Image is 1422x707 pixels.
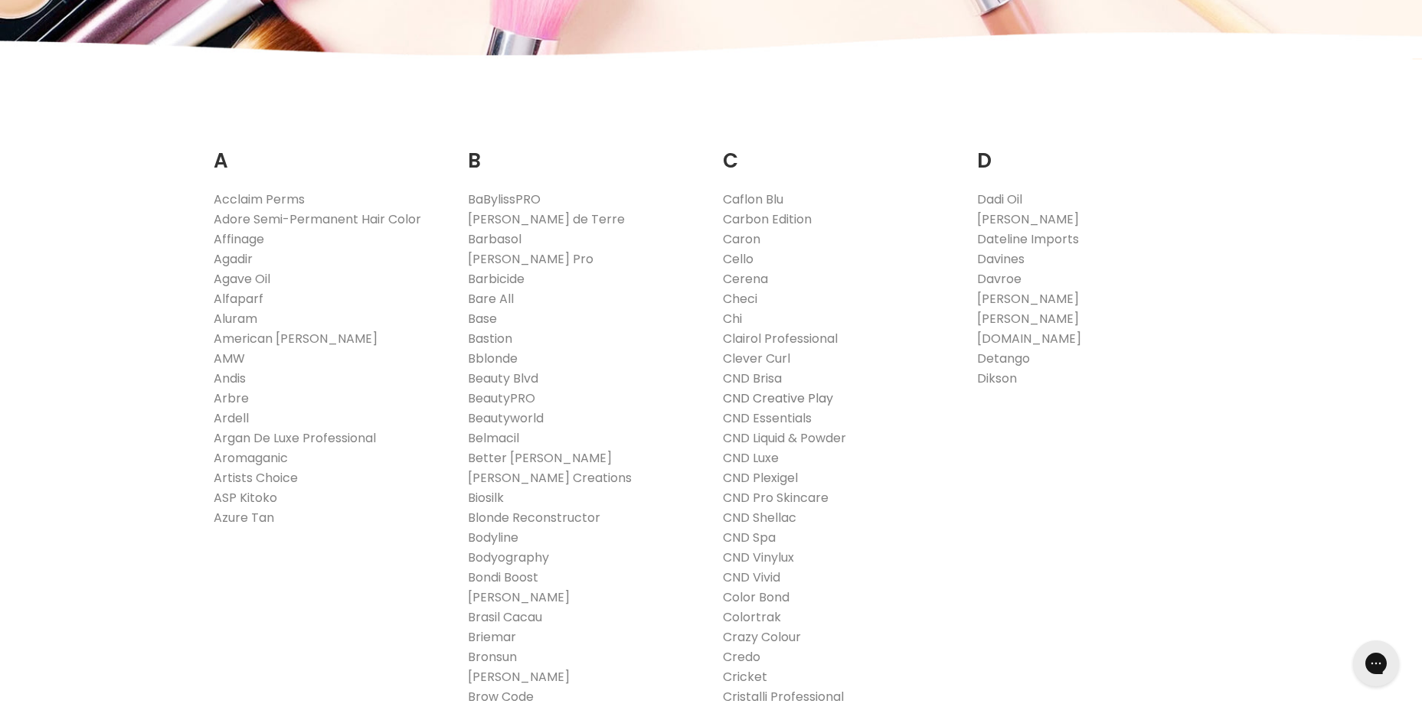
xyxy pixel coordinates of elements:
[468,509,600,526] a: Blonde Reconstructor
[723,370,782,387] a: CND Brisa
[723,350,790,367] a: Clever Curl
[977,270,1022,288] a: Davroe
[468,125,700,177] h2: B
[723,628,801,646] a: Crazy Colour
[977,330,1081,347] a: [DOMAIN_NAME]
[214,250,253,268] a: Agadir
[723,330,838,347] a: Clairol Professional
[468,330,512,347] a: Bastion
[214,270,270,288] a: Agave Oil
[977,250,1025,268] a: Davines
[468,569,538,586] a: Bondi Boost
[468,409,544,427] a: Beautyworld
[468,210,625,228] a: [PERSON_NAME] de Terre
[977,210,1079,228] a: [PERSON_NAME]
[468,449,612,467] a: Better [PERSON_NAME]
[723,270,768,288] a: Cerena
[214,469,298,487] a: Artists Choice
[214,429,376,447] a: Argan De Luxe Professional
[723,469,798,487] a: CND Plexigel
[214,210,421,228] a: Adore Semi-Permanent Hair Color
[1345,635,1407,692] iframe: Gorgias live chat messenger
[214,290,263,308] a: Alfaparf
[214,310,257,327] a: Aluram
[723,125,955,177] h2: C
[214,230,264,248] a: Affinage
[214,350,245,367] a: AMW
[214,125,446,177] h2: A
[723,668,767,686] a: Cricket
[977,310,1079,327] a: [PERSON_NAME]
[723,389,833,407] a: CND Creative Play
[723,429,846,447] a: CND Liquid & Powder
[723,449,779,467] a: CND Luxe
[723,588,789,606] a: Color Bond
[214,389,249,407] a: Arbre
[214,370,246,387] a: Andis
[723,191,783,208] a: Caflon Blu
[468,529,518,546] a: Bodyline
[214,449,288,467] a: Aromaganic
[468,230,521,248] a: Barbasol
[468,270,525,288] a: Barbicide
[214,509,274,526] a: Azure Tan
[468,290,514,308] a: Bare All
[723,409,812,427] a: CND Essentials
[723,210,812,228] a: Carbon Edition
[468,469,632,487] a: [PERSON_NAME] Creations
[977,125,1209,177] h2: D
[468,608,542,626] a: Brasil Cacau
[723,489,829,507] a: CND Pro Skincare
[214,489,277,507] a: ASP Kitoko
[468,489,504,507] a: Biosilk
[977,230,1079,248] a: Dateline Imports
[723,230,760,248] a: Caron
[723,310,742,327] a: Chi
[468,648,517,666] a: Bronsun
[468,628,516,646] a: Briemar
[468,668,570,686] a: [PERSON_NAME]
[468,588,570,606] a: [PERSON_NAME]
[723,549,794,566] a: CND Vinylux
[468,688,534,705] a: Brow Code
[977,290,1079,308] a: [PERSON_NAME]
[214,191,305,208] a: Acclaim Perms
[468,429,519,447] a: Belmacil
[977,350,1030,367] a: Detango
[723,688,844,705] a: Cristalli Professional
[468,191,541,208] a: BaBylissPRO
[723,509,796,526] a: CND Shellac
[468,350,518,367] a: Bblonde
[723,250,753,268] a: Cello
[723,608,781,626] a: Colortrak
[468,549,549,566] a: Bodyography
[468,389,535,407] a: BeautyPRO
[468,310,497,327] a: Base
[723,529,776,546] a: CND Spa
[723,290,757,308] a: Checi
[723,569,780,586] a: CND Vivid
[468,250,593,268] a: [PERSON_NAME] Pro
[977,370,1017,387] a: Dikson
[214,409,249,427] a: Ardell
[977,191,1022,208] a: Dadi Oil
[214,330,378,347] a: American [PERSON_NAME]
[723,648,760,666] a: Credo
[468,370,538,387] a: Beauty Blvd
